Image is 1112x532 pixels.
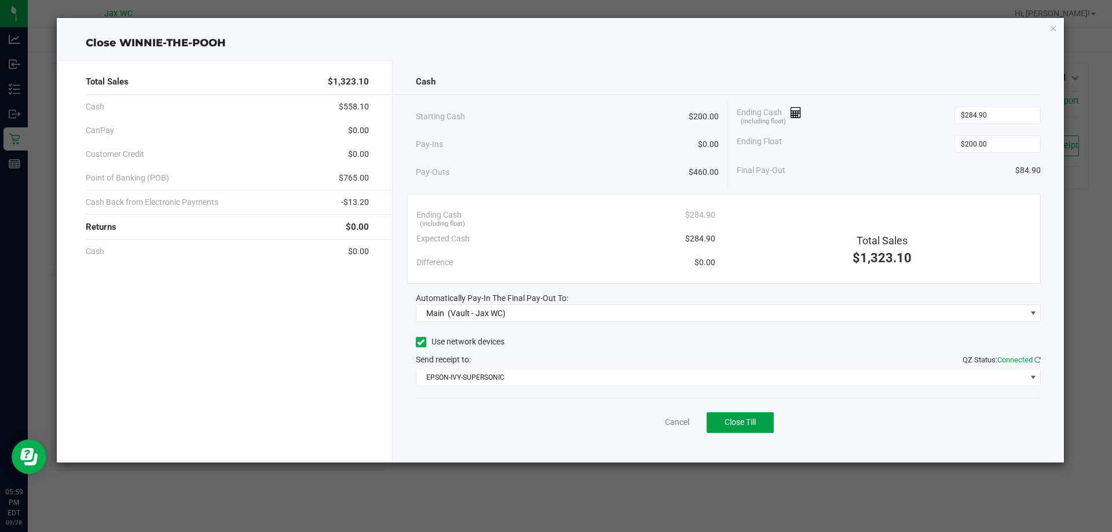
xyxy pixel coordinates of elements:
[685,209,715,221] span: $284.90
[416,293,568,303] span: Automatically Pay-In The Final Pay-Out To:
[857,234,908,247] span: Total Sales
[86,245,104,258] span: Cash
[328,75,369,89] span: $1,323.10
[57,35,1065,51] div: Close WINNIE-THE-POOH
[416,138,443,151] span: Pay-Ins
[86,196,218,208] span: Cash Back from Electronic Payments
[416,336,504,348] label: Use network devices
[741,117,786,127] span: (including float)
[86,215,369,240] div: Returns
[416,233,470,245] span: Expected Cash
[341,196,369,208] span: -$13.20
[698,138,719,151] span: $0.00
[725,417,756,427] span: Close Till
[416,75,436,89] span: Cash
[346,221,369,234] span: $0.00
[348,245,369,258] span: $0.00
[694,256,715,269] span: $0.00
[997,355,1033,364] span: Connected
[86,148,144,160] span: Customer Credit
[737,164,785,177] span: Final Pay-Out
[420,219,465,229] span: (including float)
[426,309,444,318] span: Main
[689,111,719,123] span: $200.00
[86,101,104,113] span: Cash
[339,172,369,184] span: $765.00
[416,256,453,269] span: Difference
[416,111,465,123] span: Starting Cash
[86,172,169,184] span: Point of Banking (POB)
[737,135,782,153] span: Ending Float
[685,233,715,245] span: $284.90
[416,369,1026,386] span: EPSON-IVY-SUPERSONIC
[416,209,462,221] span: Ending Cash
[963,355,1041,364] span: QZ Status:
[416,166,449,178] span: Pay-Outs
[416,355,471,364] span: Send receipt to:
[448,309,506,318] span: (Vault - Jax WC)
[348,124,369,137] span: $0.00
[86,75,129,89] span: Total Sales
[707,412,774,433] button: Close Till
[853,251,912,265] span: $1,323.10
[12,439,46,474] iframe: Resource center
[339,101,369,113] span: $558.10
[665,416,689,428] a: Cancel
[86,124,114,137] span: CanPay
[1015,164,1041,177] span: $84.90
[689,166,719,178] span: $460.00
[348,148,369,160] span: $0.00
[737,107,802,124] span: Ending Cash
